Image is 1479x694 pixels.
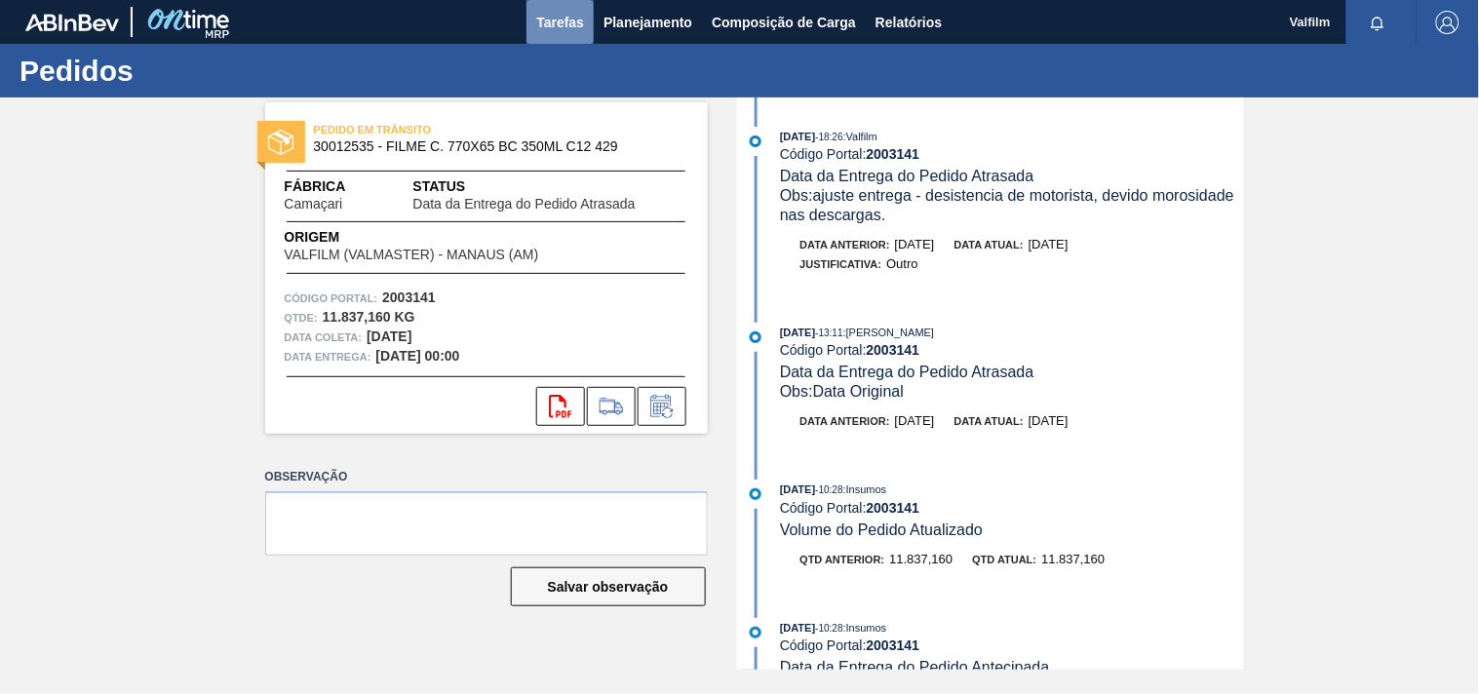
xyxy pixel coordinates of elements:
span: Data anterior: [800,239,890,251]
img: status [268,130,293,155]
button: Notificações [1346,9,1409,36]
span: [DATE] [780,483,815,495]
span: Data da Entrega do Pedido Atrasada [780,168,1034,184]
h1: Pedidos [19,59,366,82]
strong: 2003141 [867,146,920,162]
div: Código Portal: [780,500,1243,516]
span: - 10:28 [816,484,843,495]
img: TNhmsLtSVTkK8tSr43FrP2fwEKptu5GPRR3wAAAABJRU5ErkJggg== [25,14,119,31]
span: Qtd anterior: [800,554,885,565]
strong: 2003141 [867,500,920,516]
span: : [PERSON_NAME] [843,327,935,338]
span: [DATE] [780,327,815,338]
span: Composição de Carga [712,11,856,34]
strong: [DATE] 00:00 [376,348,460,364]
span: Fábrica [285,176,405,197]
span: [DATE] [895,237,935,251]
span: 11.837,160 [889,552,953,566]
span: PEDIDO EM TRÂNSITO [314,120,587,139]
img: Logout [1436,11,1460,34]
img: atual [750,627,761,638]
div: Informar alteração no pedido [638,387,686,426]
span: [DATE] [895,413,935,428]
img: atual [750,488,761,500]
span: Justificativa: [800,258,882,270]
span: Código Portal: [285,289,378,308]
strong: 2003141 [867,342,920,358]
div: Código Portal: [780,637,1243,653]
span: [DATE] [780,622,815,634]
label: Observação [265,463,708,491]
span: Data coleta: [285,328,363,347]
span: Data anterior: [800,415,890,427]
img: atual [750,331,761,343]
span: Data da Entrega do Pedido Atrasada [780,364,1034,380]
span: [DATE] [1029,237,1069,251]
img: atual [750,135,761,147]
span: Obs: ajuste entrega - desistencia de motorista, devido morosidade nas descargas. [780,187,1239,223]
strong: [DATE] [367,328,411,344]
span: VALFILM (VALMASTER) - MANAUS (AM) [285,248,539,262]
span: 30012535 - FILME C. 770X65 BC 350ML C12 429 [314,139,668,154]
span: - 10:28 [816,623,843,634]
button: Salvar observação [511,567,706,606]
span: Obs: Data Original [780,383,904,400]
span: Qtde : [285,308,318,328]
strong: 2003141 [382,289,436,305]
span: Tarefas [536,11,584,34]
span: - 13:11 [816,328,843,338]
span: Relatórios [876,11,942,34]
span: : Insumos [843,483,887,495]
span: Data da Entrega do Pedido Atrasada [413,197,636,212]
span: Data atual: [954,239,1024,251]
span: Data da Entrega do Pedido Antecipada [780,659,1050,675]
span: - 18:26 [816,132,843,142]
span: Origem [285,227,595,248]
span: [DATE] [1029,413,1069,428]
span: Planejamento [603,11,692,34]
span: Qtd atual: [973,554,1037,565]
span: Volume do Pedido Atualizado [780,521,983,538]
span: Status [413,176,688,197]
strong: 11.837,160 KG [323,309,415,325]
div: Código Portal: [780,146,1243,162]
span: Outro [886,256,918,271]
span: Data atual: [954,415,1024,427]
strong: 2003141 [867,637,920,653]
span: : Valfilm [843,131,877,142]
span: 11.837,160 [1042,552,1106,566]
span: Camaçari [285,197,343,212]
div: Código Portal: [780,342,1243,358]
span: : Insumos [843,622,887,634]
div: Ir para Composição de Carga [587,387,636,426]
span: Data entrega: [285,347,371,366]
div: Abrir arquivo PDF [536,387,585,426]
span: [DATE] [780,131,815,142]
